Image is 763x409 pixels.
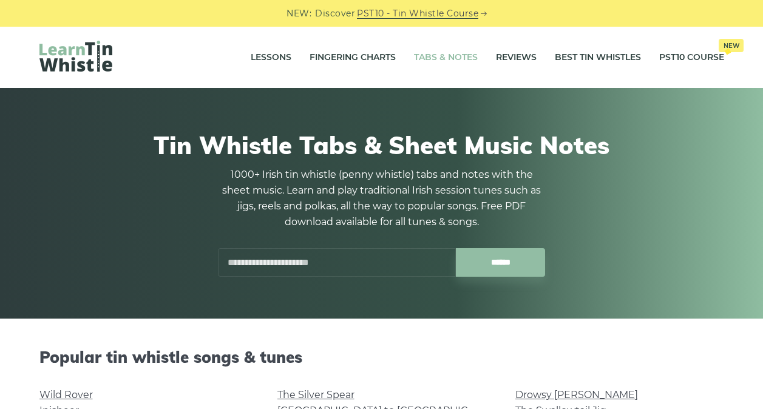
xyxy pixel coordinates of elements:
[39,348,724,367] h2: Popular tin whistle songs & tunes
[555,42,641,73] a: Best Tin Whistles
[39,130,724,160] h1: Tin Whistle Tabs & Sheet Music Notes
[496,42,537,73] a: Reviews
[39,389,93,401] a: Wild Rover
[414,42,478,73] a: Tabs & Notes
[310,42,396,73] a: Fingering Charts
[277,389,354,401] a: The Silver Spear
[251,42,291,73] a: Lessons
[39,41,112,72] img: LearnTinWhistle.com
[659,42,724,73] a: PST10 CourseNew
[218,167,546,230] p: 1000+ Irish tin whistle (penny whistle) tabs and notes with the sheet music. Learn and play tradi...
[719,39,744,52] span: New
[515,389,638,401] a: Drowsy [PERSON_NAME]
